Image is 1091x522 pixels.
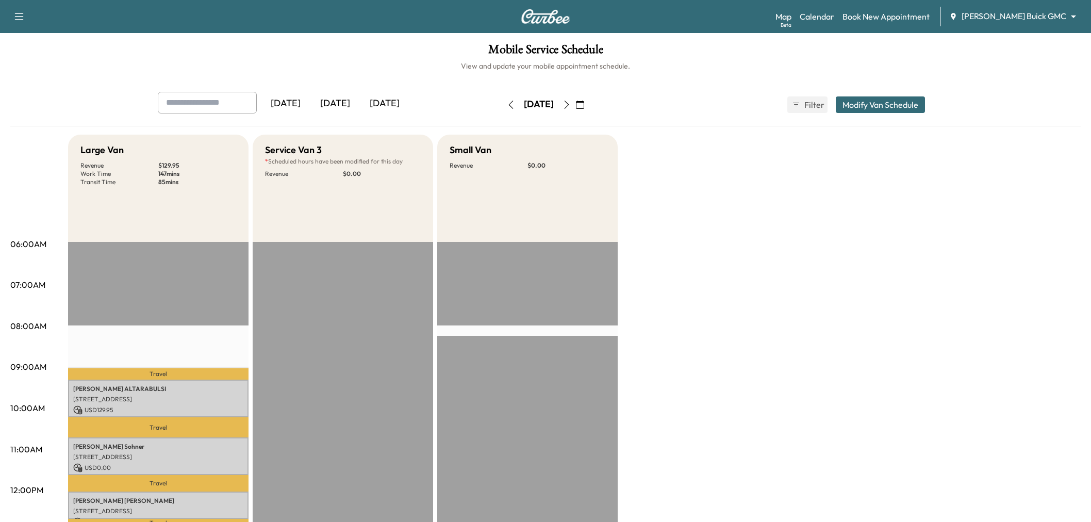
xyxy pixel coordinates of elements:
[68,368,249,380] p: Travel
[804,99,823,111] span: Filter
[10,279,45,291] p: 07:00AM
[80,161,158,170] p: Revenue
[836,96,925,113] button: Modify Van Schedule
[10,443,42,455] p: 11:00AM
[158,178,236,186] p: 85 mins
[775,10,791,23] a: MapBeta
[842,10,930,23] a: Book New Appointment
[158,161,236,170] p: $ 129.95
[343,170,421,178] p: $ 0.00
[265,157,421,166] p: Scheduled hours have been modified for this day
[73,405,243,415] p: USD 129.95
[787,96,828,113] button: Filter
[10,361,46,373] p: 09:00AM
[10,61,1081,71] h6: View and update your mobile appointment schedule.
[265,143,322,157] h5: Service Van 3
[450,161,527,170] p: Revenue
[450,143,491,157] h5: Small Van
[781,21,791,29] div: Beta
[527,161,605,170] p: $ 0.00
[68,417,249,437] p: Travel
[360,92,409,116] div: [DATE]
[10,238,46,250] p: 06:00AM
[265,170,343,178] p: Revenue
[10,320,46,332] p: 08:00AM
[73,385,243,393] p: [PERSON_NAME] ALTARABULSI
[73,497,243,505] p: [PERSON_NAME] [PERSON_NAME]
[310,92,360,116] div: [DATE]
[962,10,1066,22] span: [PERSON_NAME] Buick GMC
[73,395,243,403] p: [STREET_ADDRESS]
[158,170,236,178] p: 147 mins
[524,98,554,111] div: [DATE]
[10,484,43,496] p: 12:00PM
[68,475,249,492] p: Travel
[80,143,124,157] h5: Large Van
[80,170,158,178] p: Work Time
[10,402,45,414] p: 10:00AM
[73,507,243,515] p: [STREET_ADDRESS]
[73,443,243,451] p: [PERSON_NAME] Sohner
[800,10,834,23] a: Calendar
[10,43,1081,61] h1: Mobile Service Schedule
[73,453,243,461] p: [STREET_ADDRESS]
[73,463,243,472] p: USD 0.00
[521,9,570,24] img: Curbee Logo
[80,178,158,186] p: Transit Time
[261,92,310,116] div: [DATE]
